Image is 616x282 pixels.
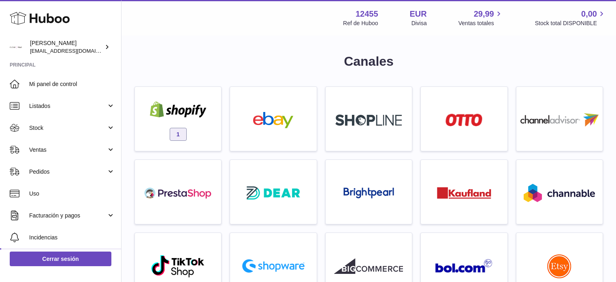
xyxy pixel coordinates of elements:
[445,114,482,126] img: roseta-otto
[30,39,103,55] div: [PERSON_NAME]
[458,9,503,27] a: 29,99 Ventas totales
[356,9,378,19] strong: 12455
[425,164,503,220] a: roseta-kaufland
[239,112,308,128] img: ebay
[425,91,503,147] a: roseta-otto
[30,47,119,54] span: [EMAIL_ADDRESS][DOMAIN_NAME]
[151,254,205,278] img: roseta-tiktokshop
[10,252,111,266] a: Cerrar sesión
[335,114,402,126] img: roseta-shopline
[29,146,107,154] span: Ventas
[524,184,595,202] img: roseta-channable
[520,91,599,147] a: roseta-channel-advisor
[535,9,606,27] a: 0,00 Stock total DISPONIBLE
[411,19,427,27] div: Divisa
[134,53,603,70] h1: Canales
[535,19,606,27] span: Stock total DISPONIBLE
[29,190,115,198] span: Uso
[343,19,378,27] div: Ref de Huboo
[520,113,599,127] img: roseta-channel-advisor
[139,91,217,147] a: shopify 1
[29,212,107,220] span: Facturación y pagos
[239,256,308,276] img: roseta-shopware
[334,258,403,274] img: roseta-bigcommerce
[581,9,597,19] span: 0,00
[234,91,312,147] a: ebay
[330,164,408,220] a: roseta-brightpearl
[144,101,213,118] img: shopify
[437,187,491,199] img: roseta-kaufland
[170,128,187,141] span: 1
[29,102,107,110] span: Listados
[244,184,303,202] img: roseta-dear
[410,9,427,19] strong: EUR
[520,164,599,220] a: roseta-channable
[330,91,408,147] a: roseta-shopline
[234,164,312,220] a: roseta-dear
[458,19,503,27] span: Ventas totales
[435,259,493,273] img: roseta-bol
[29,168,107,176] span: Pedidos
[474,9,494,19] span: 29,99
[144,185,213,201] img: roseta-prestashop
[139,164,217,220] a: roseta-prestashop
[343,187,394,199] img: roseta-brightpearl
[29,124,107,132] span: Stock
[547,254,571,278] img: roseta-etsy
[10,41,22,53] img: pedidos@glowrias.com
[29,234,115,241] span: Incidencias
[29,80,115,88] span: Mi panel de control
